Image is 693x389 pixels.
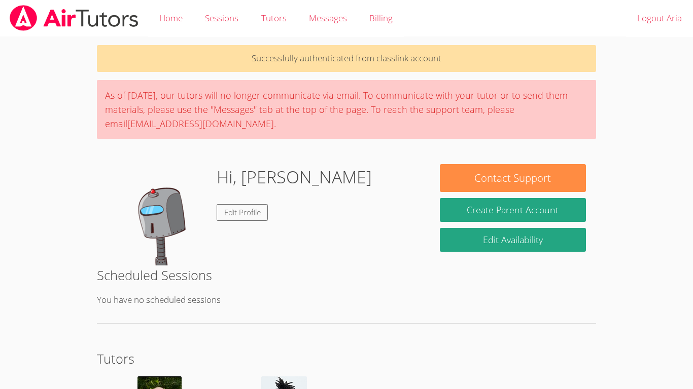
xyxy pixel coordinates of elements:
[217,164,372,190] h1: Hi, [PERSON_NAME]
[97,265,596,285] h2: Scheduled Sessions
[97,45,596,72] p: Successfully authenticated from classlink account
[97,349,596,368] h2: Tutors
[97,293,596,307] p: You have no scheduled sessions
[309,12,347,24] span: Messages
[440,164,586,192] button: Contact Support
[97,80,596,139] div: As of [DATE], our tutors will no longer communicate via email. To communicate with your tutor or ...
[217,204,268,221] a: Edit Profile
[107,164,209,265] img: default.png
[440,198,586,222] button: Create Parent Account
[9,5,140,31] img: airtutors_banner-c4298cdbf04f3fff15de1276eac7730deb9818008684d7c2e4769d2f7ddbe033.png
[440,228,586,252] a: Edit Availability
